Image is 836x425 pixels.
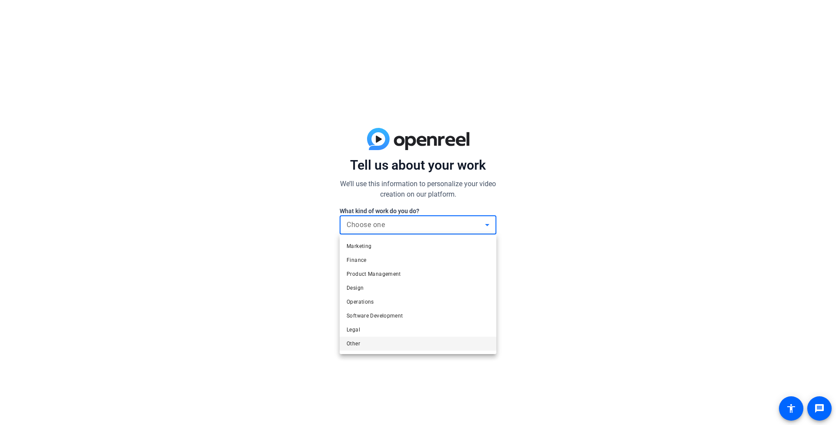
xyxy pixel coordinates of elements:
[347,255,367,265] span: Finance
[347,311,403,321] span: Software Development
[347,283,364,293] span: Design
[347,269,401,279] span: Product Management
[347,338,360,349] span: Other
[347,325,360,335] span: Legal
[347,241,371,251] span: Marketing
[347,297,374,307] span: Operations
